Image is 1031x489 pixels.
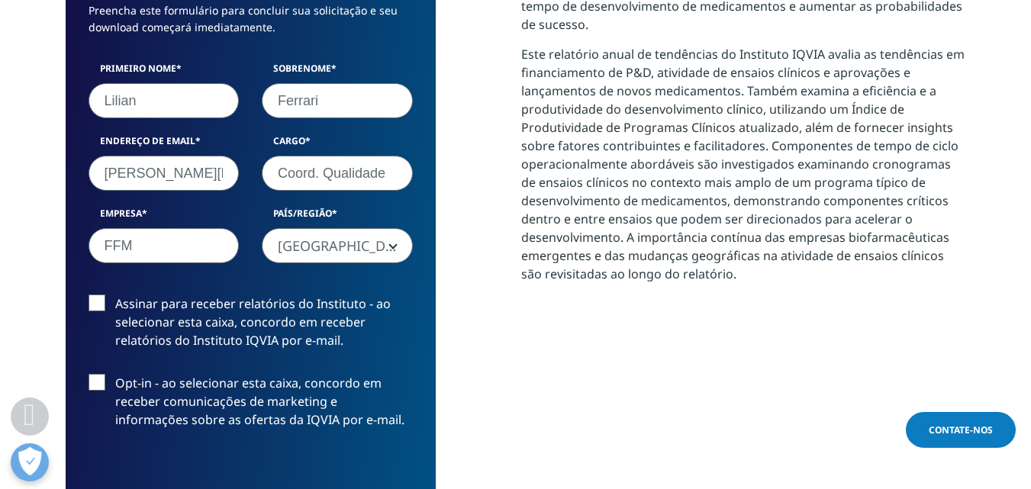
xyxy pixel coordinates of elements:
[273,207,332,220] font: País/Região
[89,3,398,34] font: Preencha este formulário para concluir sua solicitação e seu download começará imediatamente.
[100,207,142,220] font: Empresa
[115,375,404,428] font: Opt-in - ao selecionar esta caixa, concordo em receber comunicações de marketing e informações so...
[273,134,305,147] font: Cargo
[278,236,414,255] font: [GEOGRAPHIC_DATA]
[929,423,993,436] font: Contate-nos
[11,443,49,481] button: Abrir preferências
[262,228,413,263] span: Brasil
[100,134,195,147] font: Endereço de email
[521,46,965,282] font: Este relatório anual de tendências do Instituto IQVIA avalia as tendências em financiamento de P&...
[273,62,331,75] font: Sobrenome
[906,412,1016,448] a: Contate-nos
[263,229,412,264] span: Brasil
[115,295,391,349] font: Assinar para receber relatórios do Instituto - ao selecionar esta caixa, concordo em receber rela...
[100,62,176,75] font: Primeiro nome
